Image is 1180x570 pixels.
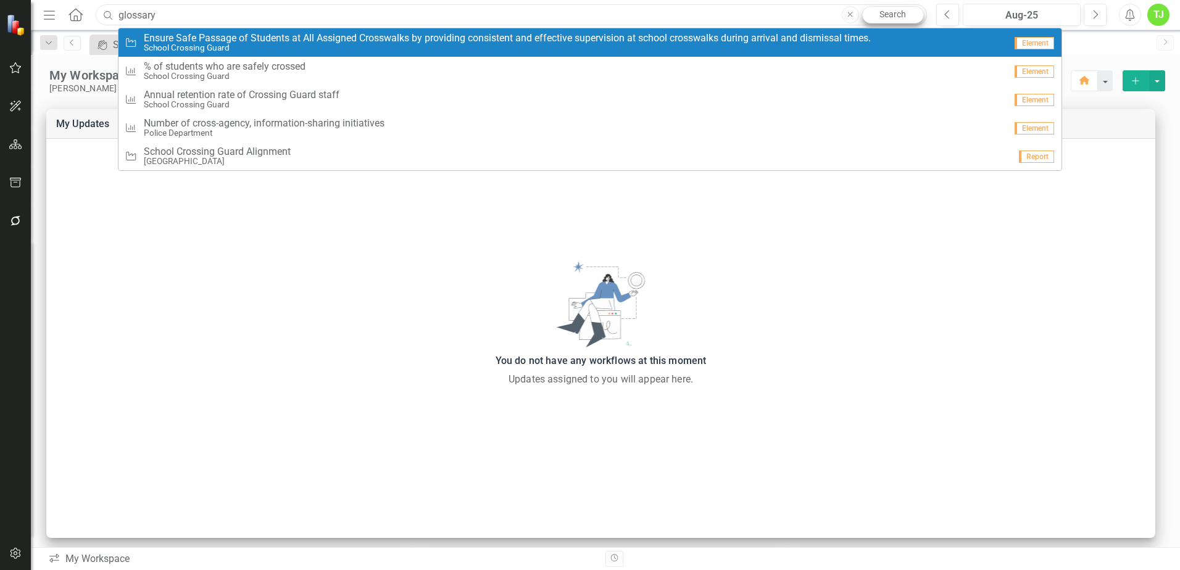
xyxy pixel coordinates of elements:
[118,28,1062,57] a: Ensure Safe Passage of Students at All Assigned Crosswalks by providing consistent and effective ...
[48,552,596,566] div: My Workspace
[862,6,924,23] a: Search
[144,89,339,101] span: Annual retention rate of Crossing Guard staff
[118,114,1062,142] a: Number of cross-agency, information-sharing initiativesPolice DepartmentElement
[52,372,1149,387] div: Updates assigned to you will appear here.
[144,43,871,52] small: School Crossing Guard
[144,61,305,72] span: % of students who are safely crossed
[118,85,1062,114] a: Annual retention rate of Crossing Guard staffSchool Crossing GuardElement
[144,33,871,44] span: Ensure Safe Passage of Students at All Assigned Crosswalks by providing consistent and effective ...
[96,4,927,26] input: Search ClearPoint...
[144,100,339,109] small: School Crossing Guard
[49,67,1071,83] div: My Workspace
[118,142,1062,170] a: School Crossing Guard Alignment[GEOGRAPHIC_DATA]Report
[1015,65,1054,78] span: Element
[1015,122,1054,134] span: Element
[1147,4,1170,26] button: TJ
[1015,94,1054,106] span: Element
[144,72,305,81] small: School Crossing Guard
[1015,37,1054,49] span: Element
[967,8,1076,23] div: Aug-25
[56,118,110,130] a: My Updates
[1123,70,1165,91] div: split button
[6,14,28,35] img: ClearPoint Strategy
[49,83,1071,94] div: [PERSON_NAME]
[113,37,210,52] div: Success Portal
[144,146,291,157] span: School Crossing Guard Alignment
[118,57,1062,85] a: % of students who are safely crossedSchool Crossing GuardElement
[93,37,210,52] a: Success Portal
[1149,70,1165,91] button: select merge strategy
[1019,151,1054,163] span: Report
[144,128,384,138] small: Police Department
[963,4,1081,26] button: Aug-25
[144,118,384,129] span: Number of cross-agency, information-sharing initiatives
[144,157,291,166] small: [GEOGRAPHIC_DATA]
[1123,70,1149,91] button: select merge strategy
[52,352,1149,370] div: You do not have any workflows at this moment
